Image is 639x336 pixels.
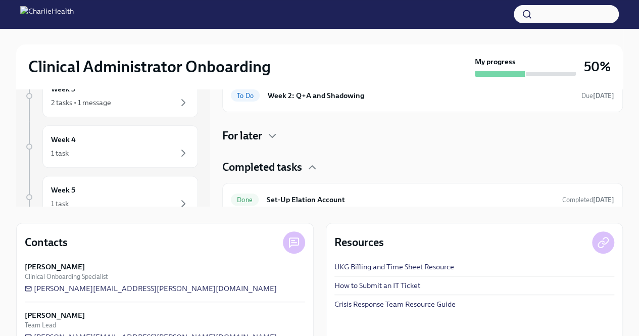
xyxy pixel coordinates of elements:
[334,262,454,272] a: UKG Billing and Time Sheet Resource
[334,280,420,291] a: How to Submit an IT Ticket
[222,128,623,143] div: For later
[51,148,69,158] div: 1 task
[24,176,198,218] a: Week 51 task
[222,160,623,175] div: Completed tasks
[222,128,262,143] h4: For later
[28,57,271,77] h2: Clinical Administrator Onboarding
[231,196,259,204] span: Done
[267,194,554,205] h6: Set-Up Elation Account
[222,160,302,175] h4: Completed tasks
[231,191,614,208] a: DoneSet-Up Elation AccountCompleted[DATE]
[51,199,69,209] div: 1 task
[334,235,384,250] h4: Resources
[593,196,614,204] strong: [DATE]
[51,98,111,108] div: 2 tasks • 1 message
[584,58,611,76] h3: 50%
[475,57,516,67] strong: My progress
[51,83,75,94] h6: Week 3
[581,91,614,101] span: September 16th, 2025 07:00
[25,235,68,250] h4: Contacts
[593,92,614,100] strong: [DATE]
[581,92,614,100] span: Due
[51,134,76,145] h6: Week 4
[562,195,614,205] span: September 8th, 2025 16:01
[231,92,260,100] span: To Do
[25,272,108,281] span: Clinical Onboarding Specialist
[334,299,456,309] a: Crisis Response Team Resource Guide
[24,75,198,117] a: Week 32 tasks • 1 message
[25,283,277,294] a: [PERSON_NAME][EMAIL_ADDRESS][PERSON_NAME][DOMAIN_NAME]
[231,87,614,104] a: To DoWeek 2: Q+A and ShadowingDue[DATE]
[20,6,74,22] img: CharlieHealth
[562,196,614,204] span: Completed
[24,125,198,168] a: Week 41 task
[25,310,85,320] strong: [PERSON_NAME]
[25,320,56,330] span: Team Lead
[25,262,85,272] strong: [PERSON_NAME]
[268,90,573,101] h6: Week 2: Q+A and Shadowing
[51,184,75,196] h6: Week 5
